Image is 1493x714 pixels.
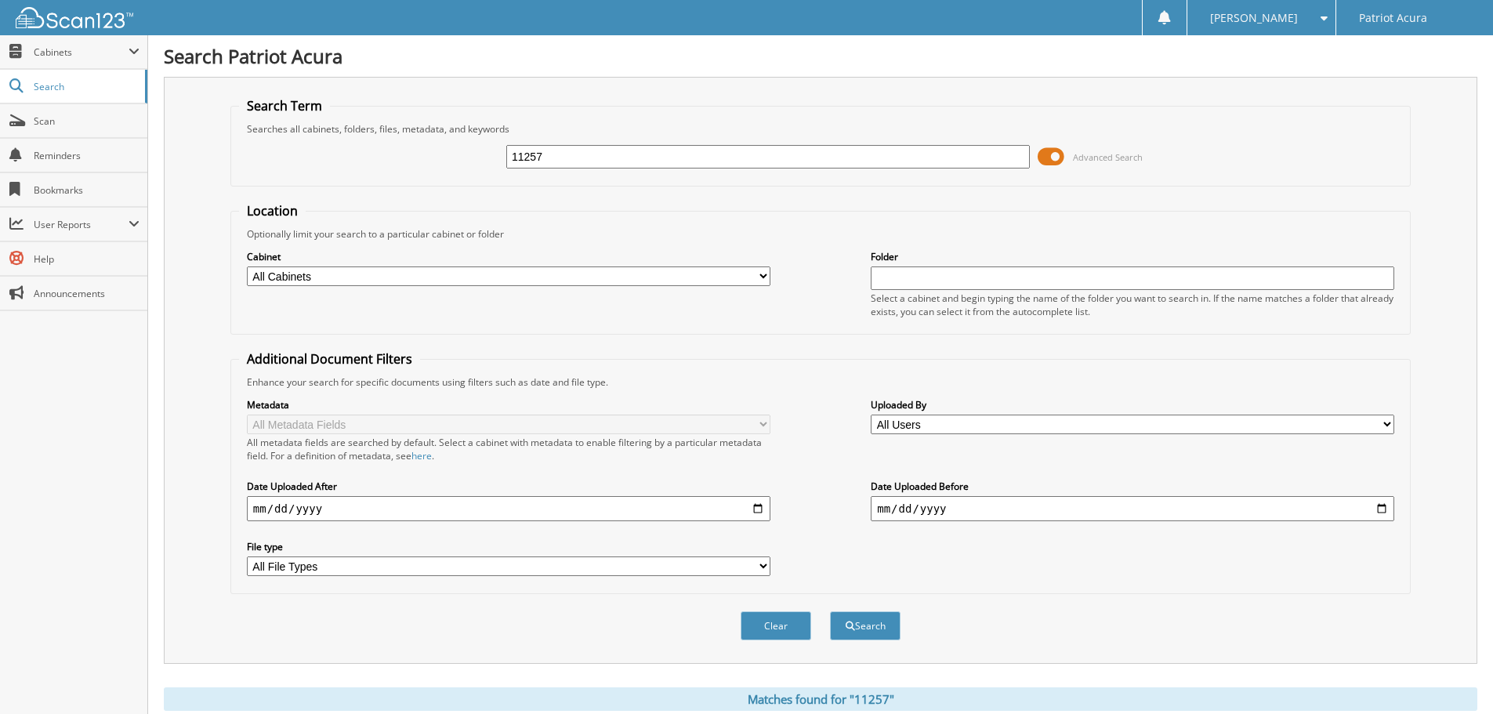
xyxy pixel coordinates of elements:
[34,218,129,231] span: User Reports
[16,7,133,28] img: scan123-logo-white.svg
[830,611,901,640] button: Search
[871,496,1394,521] input: end
[34,287,140,300] span: Announcements
[34,114,140,128] span: Scan
[871,292,1394,318] div: Select a cabinet and begin typing the name of the folder you want to search in. If the name match...
[239,202,306,219] legend: Location
[247,480,770,493] label: Date Uploaded After
[871,398,1394,411] label: Uploaded By
[34,80,137,93] span: Search
[411,449,432,462] a: here
[239,97,330,114] legend: Search Term
[1210,13,1298,23] span: [PERSON_NAME]
[164,687,1477,711] div: Matches found for "11257"
[164,43,1477,69] h1: Search Patriot Acura
[239,350,420,368] legend: Additional Document Filters
[239,122,1402,136] div: Searches all cabinets, folders, files, metadata, and keywords
[247,398,770,411] label: Metadata
[1073,151,1143,163] span: Advanced Search
[239,375,1402,389] div: Enhance your search for specific documents using filters such as date and file type.
[247,496,770,521] input: start
[741,611,811,640] button: Clear
[871,250,1394,263] label: Folder
[247,250,770,263] label: Cabinet
[34,252,140,266] span: Help
[34,183,140,197] span: Bookmarks
[247,540,770,553] label: File type
[247,436,770,462] div: All metadata fields are searched by default. Select a cabinet with metadata to enable filtering b...
[34,149,140,162] span: Reminders
[1359,13,1427,23] span: Patriot Acura
[34,45,129,59] span: Cabinets
[871,480,1394,493] label: Date Uploaded Before
[239,227,1402,241] div: Optionally limit your search to a particular cabinet or folder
